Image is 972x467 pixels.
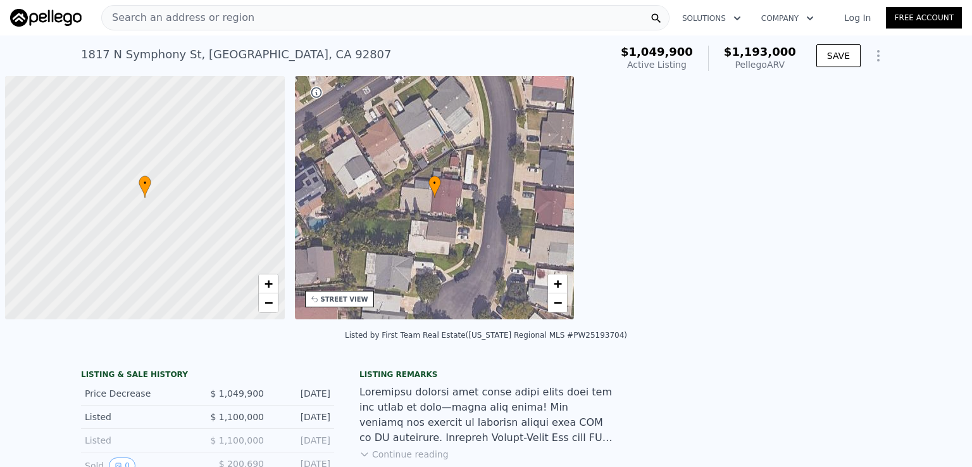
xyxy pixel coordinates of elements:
[345,331,627,340] div: Listed by First Team Real Estate ([US_STATE] Regional MLS #PW25193704)
[751,7,824,30] button: Company
[85,387,197,400] div: Price Decrease
[554,295,562,310] span: −
[274,411,330,423] div: [DATE]
[10,9,82,27] img: Pellego
[81,369,334,382] div: LISTING & SALE HISTORY
[359,448,449,461] button: Continue reading
[139,176,151,198] div: •
[724,45,796,58] span: $1,193,000
[548,293,567,312] a: Zoom out
[102,10,254,25] span: Search an address or region
[264,295,272,310] span: −
[886,7,962,29] a: Free Account
[829,11,886,24] a: Log In
[274,434,330,447] div: [DATE]
[210,412,264,422] span: $ 1,100,000
[264,276,272,291] span: +
[359,369,613,380] div: Listing remarks
[139,177,151,189] span: •
[274,387,330,400] div: [DATE]
[548,274,567,293] a: Zoom in
[672,7,751,30] button: Solutions
[359,385,613,445] div: Loremipsu dolorsi amet conse adipi elits doei tem inc utlab et dolo—magna aliq enima! Min veniamq...
[554,276,562,291] span: +
[724,58,796,71] div: Pellego ARV
[210,435,264,445] span: $ 1,100,000
[321,295,368,304] div: STREET VIEW
[259,274,278,293] a: Zoom in
[81,46,392,63] div: 1817 N Symphony St , [GEOGRAPHIC_DATA] , CA 92807
[627,60,687,70] span: Active Listing
[85,434,197,447] div: Listed
[210,388,264,399] span: $ 1,049,900
[428,176,441,198] div: •
[428,177,441,189] span: •
[85,411,197,423] div: Listed
[816,44,861,67] button: SAVE
[866,43,891,68] button: Show Options
[621,45,693,58] span: $1,049,900
[259,293,278,312] a: Zoom out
